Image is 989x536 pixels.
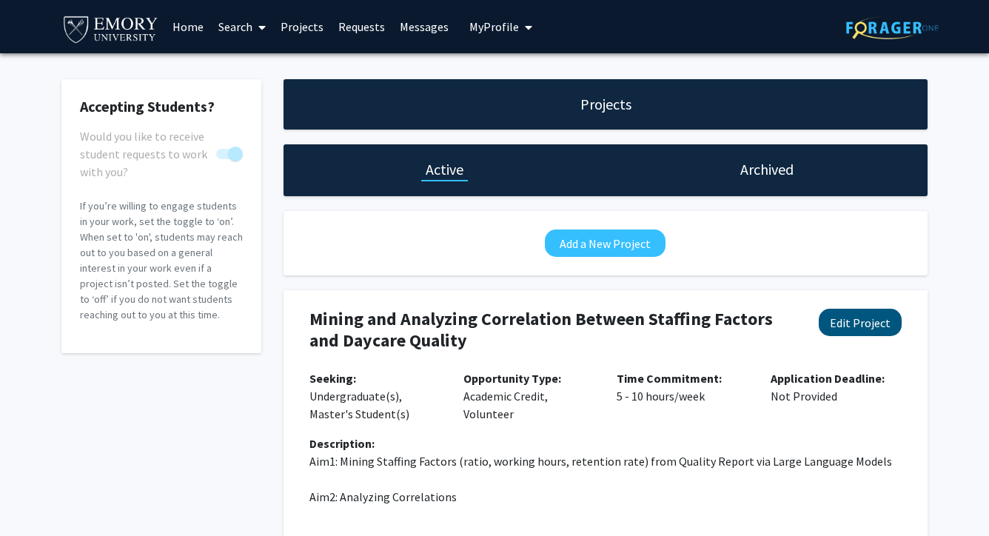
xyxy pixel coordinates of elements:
[309,369,441,423] p: Undergraduate(s), Master's Student(s)
[392,1,456,53] a: Messages
[61,12,160,45] img: Emory University Logo
[771,369,902,405] p: Not Provided
[80,198,243,323] p: If you’re willing to engage students in your work, set the toggle to ‘on’. When set to 'on', stud...
[545,230,666,257] button: Add a New Project
[11,469,63,525] iframe: Chat
[80,127,210,181] span: Would you like to receive student requests to work with you?
[211,1,273,53] a: Search
[580,94,631,115] h1: Projects
[617,371,722,386] b: Time Commitment:
[309,488,902,506] p: Aim2: Analyzing Correlations
[740,159,794,180] h1: Archived
[771,371,885,386] b: Application Deadline:
[165,1,211,53] a: Home
[819,309,902,336] button: Edit Project
[331,1,392,53] a: Requests
[463,369,595,423] p: Academic Credit, Volunteer
[309,452,902,470] p: Aim1: Mining Staffing Factors (ratio, working hours, retention rate) from Quality Report via Larg...
[463,371,561,386] b: Opportunity Type:
[617,369,748,405] p: 5 - 10 hours/week
[309,309,795,352] h4: Mining and Analyzing Correlation Between Staffing Factors and Daycare Quality
[846,16,939,39] img: ForagerOne Logo
[426,159,463,180] h1: Active
[80,98,243,115] h2: Accepting Students?
[309,435,902,452] div: Description:
[469,19,519,34] span: My Profile
[80,127,243,163] div: You cannot turn this off while you have active projects.
[309,371,356,386] b: Seeking:
[273,1,331,53] a: Projects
